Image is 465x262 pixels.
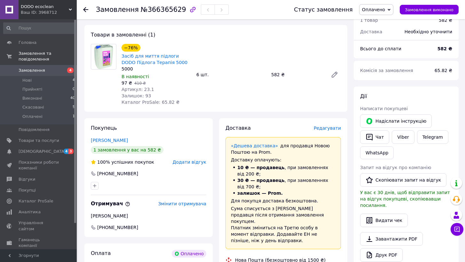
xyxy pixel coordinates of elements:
span: Написати покупцеві [360,106,408,111]
span: 97 ₴ [122,80,132,86]
span: DODO ecoclean [21,4,69,10]
span: Доставка [360,29,382,34]
span: В наявності [122,74,149,79]
span: Редагувати [314,126,341,131]
button: Чат з покупцем [451,223,463,236]
div: 582 ₴ [439,17,452,23]
span: Прийняті [22,86,42,92]
li: , при замовленнях від 700 ₴; [231,177,335,190]
span: Замовлення виконано [405,7,453,12]
span: Відгуки [19,176,35,182]
a: Редагувати [328,68,341,81]
div: [PERSON_NAME] [91,213,206,219]
span: Повідомлення [19,127,50,133]
span: Оплата [91,250,111,256]
a: Telegram [417,130,448,144]
input: Пошук [3,22,75,34]
div: Необхідно уточнити [401,25,456,39]
span: Запит на відгук про компанію [360,165,431,170]
span: Замовлення [96,6,139,13]
span: Аналітика [19,209,41,215]
button: Чат [360,130,389,144]
div: [PHONE_NUMBER] [97,170,139,177]
span: 3 [68,149,74,154]
span: 65.82 ₴ [435,68,452,73]
span: У вас є 30 днів, щоб відправити запит на відгук покупцеві, скопіювавши посилання. [360,190,450,208]
div: успішних покупок [91,159,154,165]
span: Змінити отримувача [158,201,206,206]
span: 5 [73,104,75,110]
span: Додати відгук [173,160,206,165]
span: 0 [73,86,75,92]
span: Оплачені [22,114,43,119]
span: Гаманець компанії [19,237,59,249]
a: WhatsApp [360,146,394,159]
a: Завантажити PDF [360,232,423,246]
span: 1 [73,114,75,119]
span: Замовлення [19,68,45,73]
span: залишок — Prom. [237,191,283,196]
span: Скасовані [22,104,44,110]
div: 6 шт. [194,70,269,79]
span: №366365629 [141,6,186,13]
span: Виконані [22,95,42,101]
img: Засіб для миття підлоги DODO Підлога Терапія 5000 [94,44,114,69]
button: Надіслати інструкцію [360,114,432,128]
span: Каталог ProSale [19,198,53,204]
span: Товари та послуги [19,138,59,143]
div: Оплачено [172,250,206,258]
a: Засіб для миття підлоги DODO Підлога Терапія 5000 [122,53,187,65]
span: Оплачено [362,7,385,12]
a: [PERSON_NAME] [91,138,128,143]
span: Дії [360,93,367,99]
span: 410 ₴ [134,81,146,86]
span: Управління сайтом [19,220,59,232]
span: 4 [67,68,74,73]
span: 4 [64,149,69,154]
button: Скопіювати запит на відгук [360,173,446,187]
span: Залишок: 93 [122,93,151,98]
a: «Дешева доставка» [231,143,278,148]
div: Для покупця доставка безкоштовна. [231,198,335,204]
div: Сума списується з [PERSON_NAME] продавця після отримання замовлення покупцем. Платник зміниться н... [231,205,335,244]
div: 5000 [122,66,191,72]
span: Комісія за замовлення [360,68,413,73]
b: 582 ₴ [437,46,452,51]
div: −76% [122,44,140,52]
span: 100% [97,160,110,165]
span: Головна [19,40,36,45]
div: 582 ₴ [269,70,326,79]
span: Доставка [225,125,251,131]
span: Покупці [19,187,36,193]
li: , при замовленнях від 200 ₴; [231,164,335,177]
span: [PHONE_NUMBER] [97,224,139,231]
span: Замовлення та повідомлення [19,51,77,62]
span: Показники роботи компанії [19,160,59,171]
span: 30 ₴ — продавець [237,178,285,183]
span: Отримувач [91,201,130,207]
span: Товари в замовленні (1) [91,32,155,38]
span: Каталог ProSale: 65.82 ₴ [122,100,179,105]
span: Всього до сплати [360,46,401,51]
a: Viber [392,130,414,144]
div: Статус замовлення [294,6,353,13]
span: 10 ₴ — продавець [237,165,285,170]
div: Повернутися назад [83,6,88,13]
span: Артикул: 23.1 [122,87,154,92]
span: [DEMOGRAPHIC_DATA] [19,149,66,154]
a: Друк PDF [360,248,403,262]
span: 40 [70,95,75,101]
button: Видати чек [360,214,408,227]
button: Замовлення виконано [400,5,459,14]
div: Ваш ID: 3968712 [21,10,77,15]
div: 1 замовлення у вас на 582 ₴ [91,146,163,154]
div: для продавця Новою Поштою на Prom. [231,143,335,155]
span: Нові [22,78,32,83]
span: 4 [73,78,75,83]
span: Покупець [91,125,117,131]
div: Доставку оплачують: [231,157,335,163]
span: 1 товар [360,18,378,23]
